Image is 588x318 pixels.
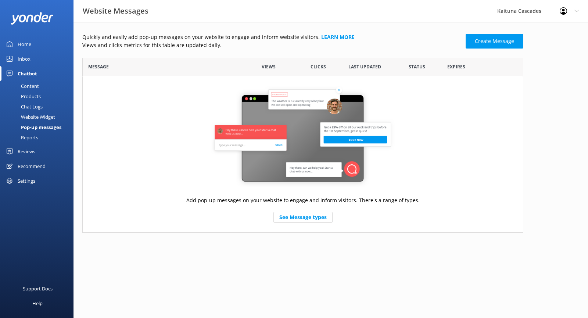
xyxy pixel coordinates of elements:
div: Content [4,81,39,91]
span: Clicks [311,63,326,70]
span: Expires [447,63,465,70]
span: Message [88,63,109,70]
a: Chat Logs [4,101,73,112]
div: Help [32,296,43,311]
span: Last updated [348,63,381,70]
a: Pop-up messages [4,122,73,132]
div: Reports [4,132,38,143]
div: Recommend [18,159,46,174]
a: See Message types [273,212,333,223]
div: Chat Logs [4,101,43,112]
div: Inbox [18,51,31,66]
div: grid [82,76,523,232]
img: website-message-default [211,85,395,188]
img: yonder-white-logo.png [11,12,53,24]
a: Learn more [321,33,355,40]
a: Reports [4,132,73,143]
div: Home [18,37,31,51]
p: Views and clicks metrics for this table are updated daily. [82,41,461,49]
a: Website Widget [4,112,73,122]
span: Views [262,63,276,70]
div: Reviews [18,144,35,159]
a: Content [4,81,73,91]
div: Products [4,91,41,101]
div: Chatbot [18,66,37,81]
p: Add pop-up messages on your website to engage and inform visitors. There's a range of types. [186,196,420,204]
h3: Website Messages [83,5,148,17]
div: Website Widget [4,112,55,122]
p: Quickly and easily add pop-up messages on your website to engage and inform website visitors. [82,33,461,41]
a: Create Message [466,34,523,49]
div: Support Docs [23,281,53,296]
div: Settings [18,174,35,188]
span: Status [409,63,425,70]
a: Products [4,91,73,101]
div: Pop-up messages [4,122,61,132]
